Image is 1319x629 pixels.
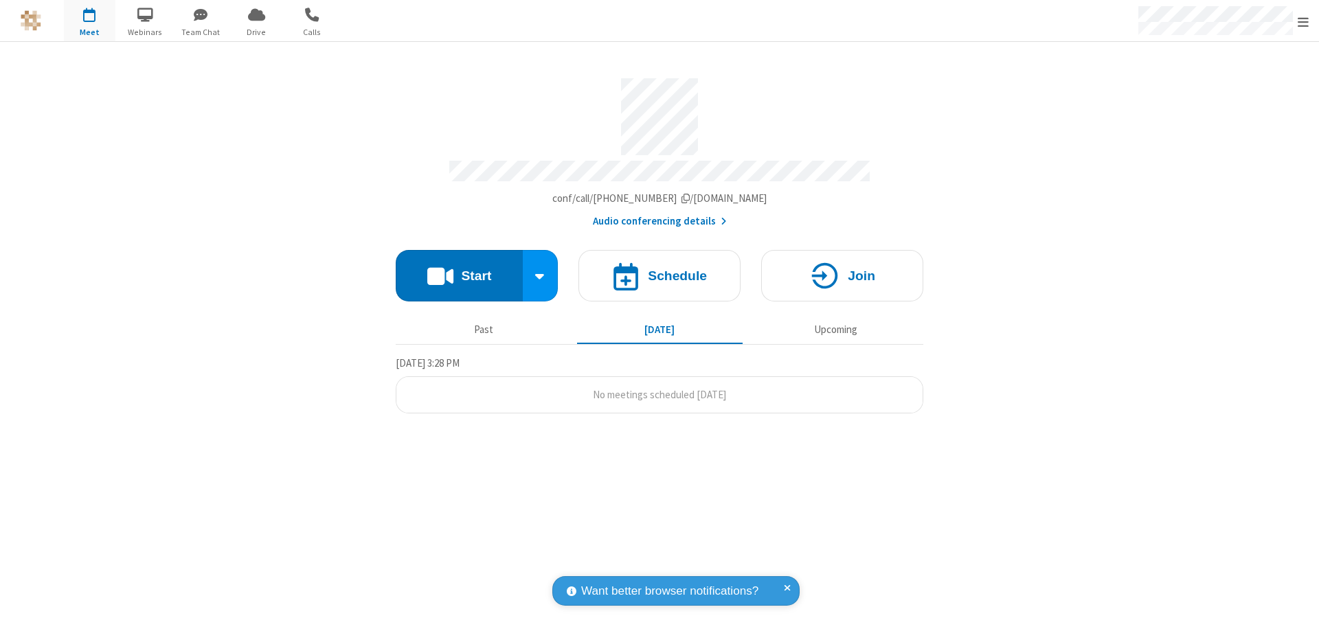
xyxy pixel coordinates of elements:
[578,250,741,301] button: Schedule
[396,356,460,369] span: [DATE] 3:28 PM
[120,26,171,38] span: Webinars
[396,68,923,229] section: Account details
[753,317,918,343] button: Upcoming
[523,250,559,301] div: Start conference options
[581,582,758,600] span: Want better browser notifications?
[396,355,923,414] section: Today's Meetings
[21,10,41,31] img: QA Selenium DO NOT DELETE OR CHANGE
[593,214,727,229] button: Audio conferencing details
[401,317,567,343] button: Past
[552,192,767,205] span: Copy my meeting room link
[577,317,743,343] button: [DATE]
[1285,593,1309,619] iframe: Chat
[593,388,726,401] span: No meetings scheduled [DATE]
[648,269,707,282] h4: Schedule
[761,250,923,301] button: Join
[461,269,491,282] h4: Start
[175,26,227,38] span: Team Chat
[286,26,338,38] span: Calls
[552,191,767,207] button: Copy my meeting room linkCopy my meeting room link
[231,26,282,38] span: Drive
[64,26,115,38] span: Meet
[396,250,523,301] button: Start
[848,269,875,282] h4: Join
